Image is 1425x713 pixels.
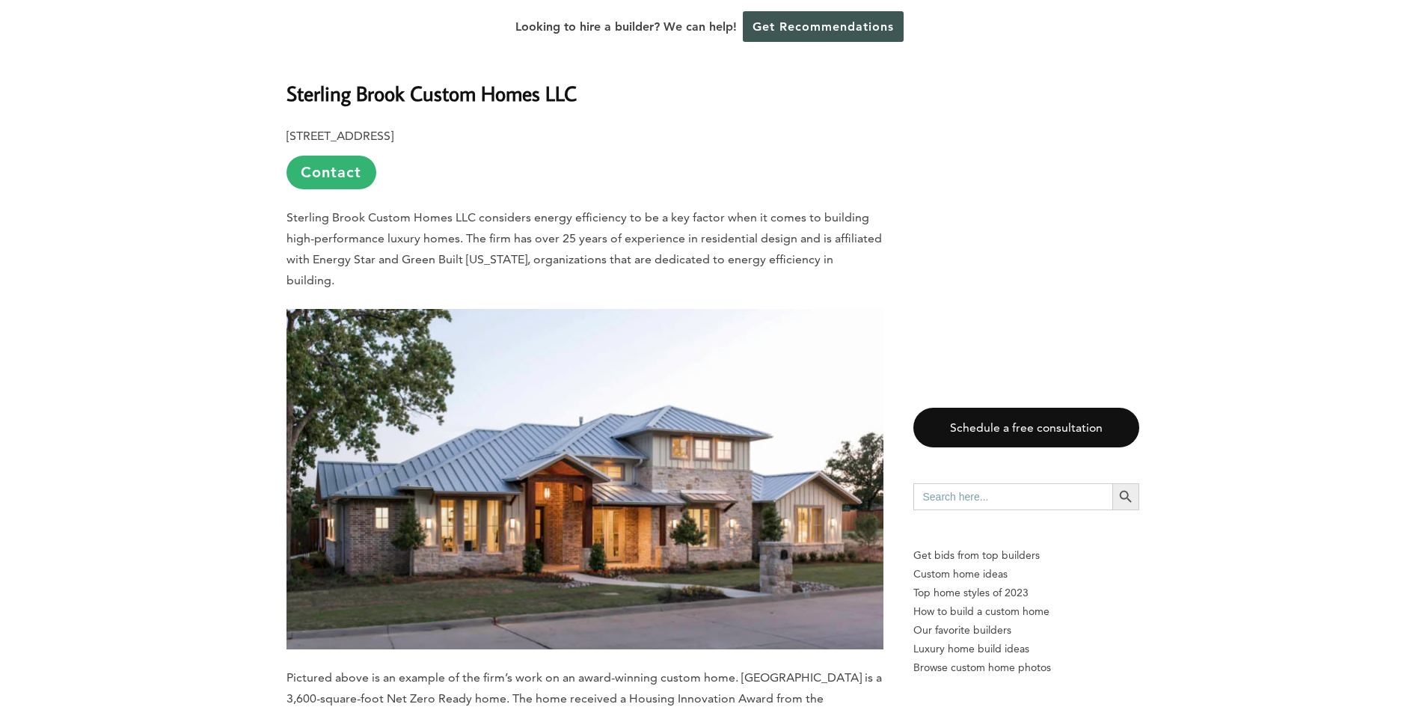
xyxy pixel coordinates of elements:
p: Get bids from top builders [913,546,1139,565]
span: Sterling Brook Custom Homes LLC considers energy efficiency to be a key factor when it comes to b... [286,210,882,287]
a: Browse custom home photos [913,658,1139,677]
a: Top home styles of 2023 [913,584,1139,602]
a: Luxury home build ideas [913,640,1139,658]
a: Custom home ideas [913,565,1139,584]
b: [STREET_ADDRESS] [286,129,393,143]
a: How to build a custom home [913,602,1139,621]
b: Sterling Brook Custom Homes LLC [286,80,577,106]
a: Get Recommendations [743,11,904,42]
a: Contact [286,156,376,189]
input: Search here... [913,483,1112,510]
a: Schedule a free consultation [913,408,1139,447]
a: Our favorite builders [913,621,1139,640]
svg: Search [1118,489,1134,505]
